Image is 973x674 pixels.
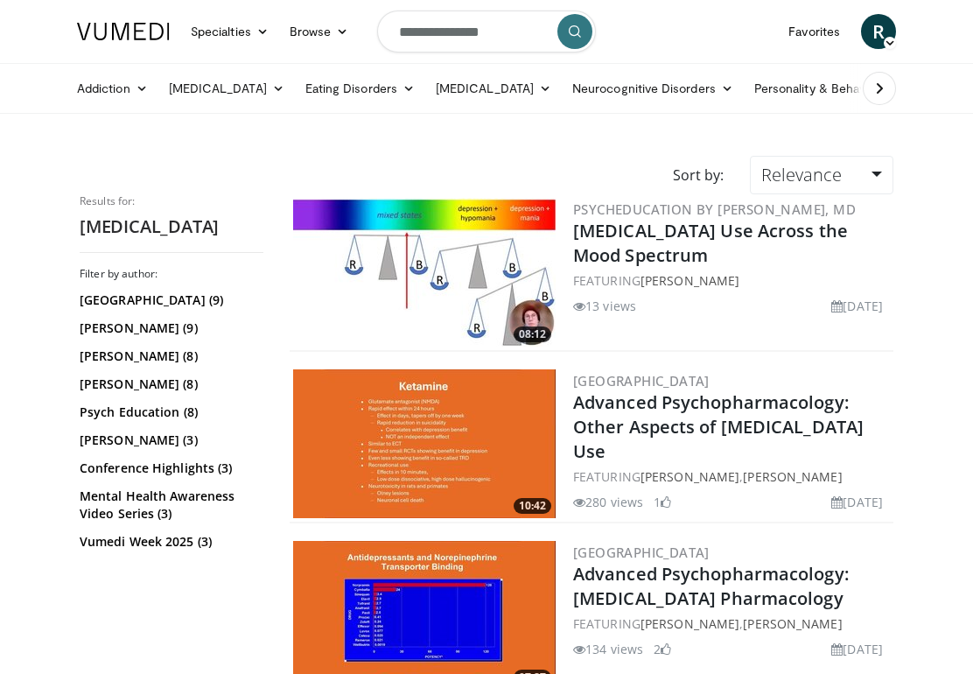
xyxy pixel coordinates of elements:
[573,467,890,486] div: FEATURING ,
[743,468,842,485] a: [PERSON_NAME]
[80,488,259,523] a: Mental Health Awareness Video Series (3)
[640,615,739,632] a: [PERSON_NAME]
[562,71,744,106] a: Neurocognitive Disorders
[80,215,263,238] h2: [MEDICAL_DATA]
[514,498,551,514] span: 10:42
[293,198,556,347] a: 08:12
[279,14,360,49] a: Browse
[750,156,893,194] a: Relevance
[761,163,842,186] span: Relevance
[80,376,259,393] a: [PERSON_NAME] (8)
[831,640,883,658] li: [DATE]
[80,460,259,477] a: Conference Highlights (3)
[640,272,739,289] a: [PERSON_NAME]
[831,297,883,315] li: [DATE]
[573,219,848,267] a: [MEDICAL_DATA] Use Across the Mood Spectrum
[640,468,739,485] a: [PERSON_NAME]
[831,493,883,511] li: [DATE]
[573,614,890,633] div: FEATURING ,
[158,71,295,106] a: [MEDICAL_DATA]
[654,493,671,511] li: 1
[573,544,710,561] a: [GEOGRAPHIC_DATA]
[77,23,170,40] img: VuMedi Logo
[573,493,643,511] li: 280 views
[573,200,856,218] a: PsychEducation by [PERSON_NAME], MD
[660,156,737,194] div: Sort by:
[573,372,710,390] a: [GEOGRAPHIC_DATA]
[654,640,671,658] li: 2
[861,14,896,49] a: R
[744,71,965,106] a: Personality & Behavior Disorders
[80,291,259,309] a: [GEOGRAPHIC_DATA] (9)
[573,640,643,658] li: 134 views
[80,432,259,449] a: [PERSON_NAME] (3)
[377,11,596,53] input: Search topics, interventions
[293,369,556,518] a: 10:42
[180,14,279,49] a: Specialties
[573,271,890,290] div: FEATURING
[293,198,556,347] img: f1e269c8-a517-4f0c-a1bc-7698dec0049c.300x170_q85_crop-smart_upscale.jpg
[295,71,425,106] a: Eating Disorders
[80,319,259,337] a: [PERSON_NAME] (9)
[425,71,562,106] a: [MEDICAL_DATA]
[573,297,636,315] li: 13 views
[778,14,850,49] a: Favorites
[80,194,263,208] p: Results for:
[80,348,259,365] a: [PERSON_NAME] (8)
[80,533,259,551] a: Vumedi Week 2025 (3)
[573,562,849,610] a: Advanced Psychopharmacology: [MEDICAL_DATA] Pharmacology
[573,390,864,463] a: Advanced Psychopharmacology: Other Aspects of [MEDICAL_DATA] Use
[80,267,263,281] h3: Filter by author:
[743,615,842,632] a: [PERSON_NAME]
[66,71,158,106] a: Addiction
[80,404,259,421] a: Psych Education (8)
[293,369,556,518] img: 78ba2c41-7c0a-49cf-91a8-3e7562228d76.300x170_q85_crop-smart_upscale.jpg
[514,326,551,342] span: 08:12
